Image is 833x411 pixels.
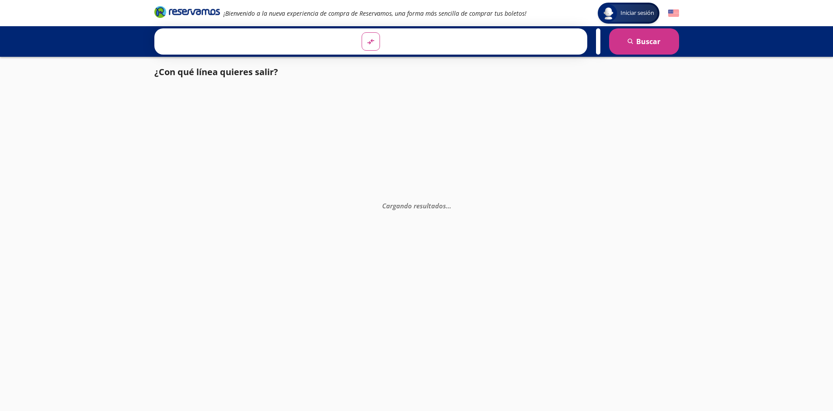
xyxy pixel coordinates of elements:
[448,201,450,210] span: .
[617,9,658,17] span: Iniciar sesión
[609,28,679,55] button: Buscar
[668,8,679,19] button: English
[446,201,448,210] span: .
[154,5,220,21] a: Brand Logo
[382,201,451,210] em: Cargando resultados
[223,9,526,17] em: ¡Bienvenido a la nueva experiencia de compra de Reservamos, una forma más sencilla de comprar tus...
[450,201,451,210] span: .
[154,5,220,18] i: Brand Logo
[154,66,278,79] p: ¿Con qué línea quieres salir?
